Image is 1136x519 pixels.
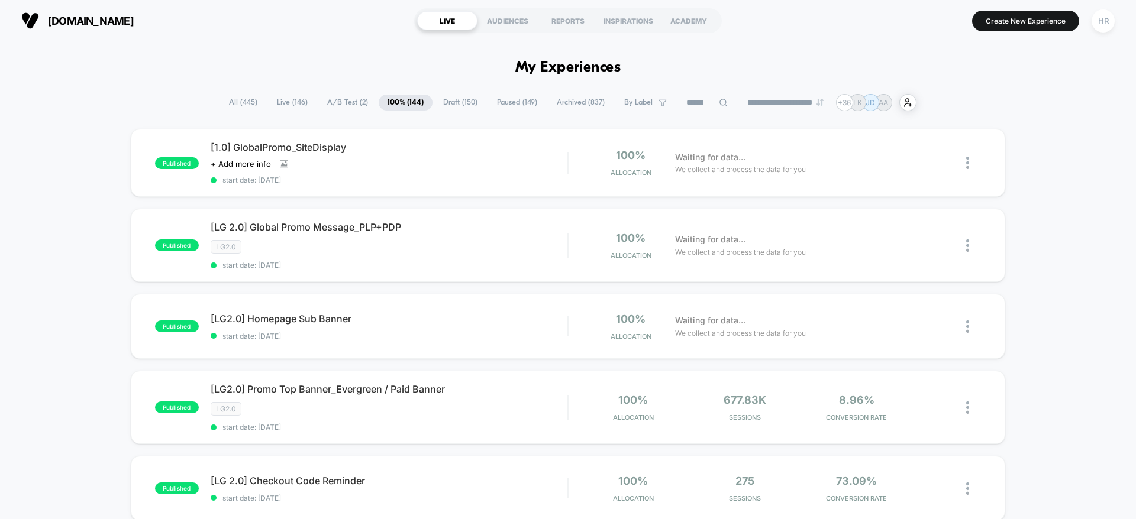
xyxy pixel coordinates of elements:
[675,151,745,164] span: Waiting for data...
[839,394,874,406] span: 8.96%
[598,11,659,30] div: INSPIRATIONS
[211,141,567,153] span: [1.0] GlobalPromo_SiteDisplay
[417,11,477,30] div: LIVE
[816,99,824,106] img: end
[211,313,567,325] span: [LG2.0] Homepage Sub Banner
[675,164,806,175] span: We collect and process the data for you
[966,239,969,252] img: close
[724,394,766,406] span: 677.83k
[692,494,798,502] span: Sessions
[318,95,377,111] span: A/B Test ( 2 )
[618,475,648,487] span: 100%
[675,246,806,258] span: We collect and process the data for you
[966,320,969,333] img: close
[616,232,646,244] span: 100%
[379,95,433,111] span: 100% ( 144 )
[675,233,745,246] span: Waiting for data...
[211,176,567,184] span: start date: [DATE]
[613,494,654,502] span: Allocation
[803,413,909,421] span: CONVERSION RATE
[692,413,798,421] span: Sessions
[966,401,969,414] img: close
[211,383,567,395] span: [LG2.0] Promo Top Banner_Evergreen / Paid Banner
[675,327,806,339] span: We collect and process the data for you
[211,475,567,486] span: [LG 2.0] Checkout Code Reminder
[675,314,745,327] span: Waiting for data...
[434,95,486,111] span: Draft ( 150 )
[659,11,719,30] div: ACADEMY
[866,98,875,107] p: JD
[211,261,567,270] span: start date: [DATE]
[211,221,567,233] span: [LG 2.0] Global Promo Message_PLP+PDP
[836,475,877,487] span: 73.09%
[616,149,646,161] span: 100%
[611,251,651,259] span: Allocation
[211,332,567,340] span: start date: [DATE]
[155,239,199,251] span: published
[211,423,567,432] span: start date: [DATE]
[211,402,241,416] span: LG2.0
[613,413,654,421] span: Allocation
[21,12,39,30] img: Visually logo
[611,168,651,177] span: Allocation
[616,313,646,325] span: 100%
[477,11,538,30] div: AUDIENCES
[515,59,621,76] h1: My Experiences
[966,157,969,169] img: close
[1088,9,1118,33] button: HR
[853,98,862,107] p: LK
[155,482,199,494] span: published
[618,394,648,406] span: 100%
[211,494,567,502] span: start date: [DATE]
[155,320,199,332] span: published
[1092,9,1115,33] div: HR
[879,98,888,107] p: AA
[735,475,754,487] span: 275
[48,15,134,27] span: [DOMAIN_NAME]
[538,11,598,30] div: REPORTS
[155,157,199,169] span: published
[972,11,1079,31] button: Create New Experience
[836,94,853,111] div: + 36
[803,494,909,502] span: CONVERSION RATE
[488,95,546,111] span: Paused ( 149 )
[220,95,266,111] span: All ( 445 )
[548,95,614,111] span: Archived ( 837 )
[155,401,199,413] span: published
[268,95,317,111] span: Live ( 146 )
[211,159,271,168] span: + Add more info
[624,98,653,107] span: By Label
[966,482,969,495] img: close
[18,11,137,30] button: [DOMAIN_NAME]
[211,240,241,254] span: LG2.0
[611,332,651,340] span: Allocation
